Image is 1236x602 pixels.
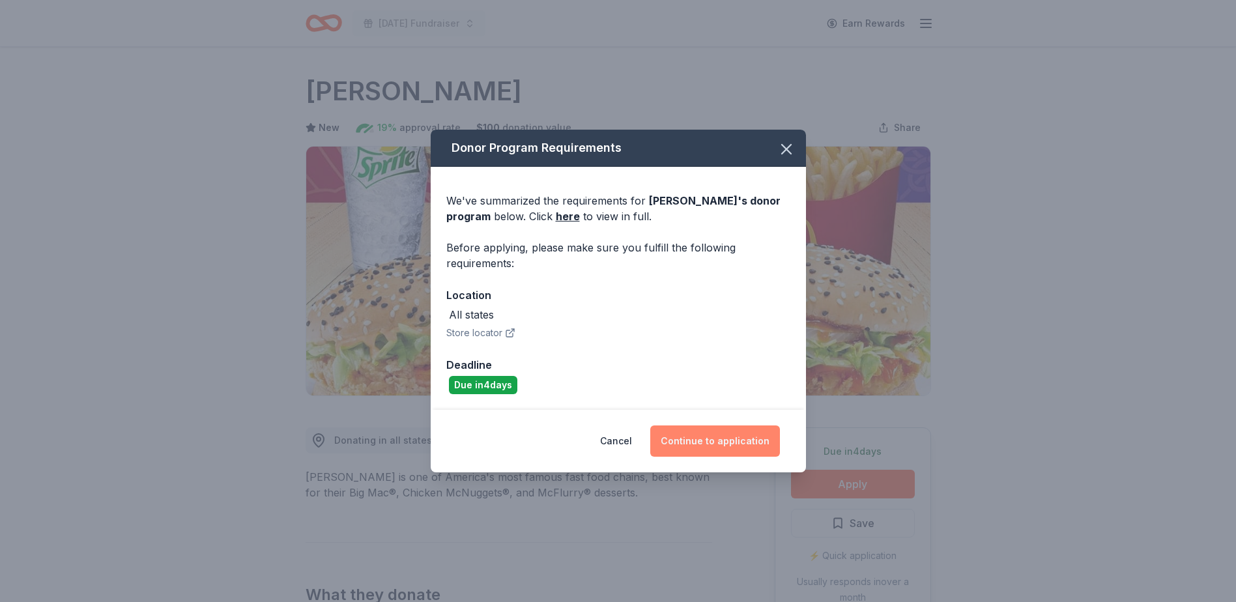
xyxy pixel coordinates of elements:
div: Deadline [446,356,790,373]
button: Cancel [600,425,632,457]
div: Donor Program Requirements [431,130,806,167]
div: Before applying, please make sure you fulfill the following requirements: [446,240,790,271]
div: Due in 4 days [449,376,517,394]
div: Location [446,287,790,304]
div: We've summarized the requirements for below. Click to view in full. [446,193,790,224]
div: All states [449,307,494,322]
button: Continue to application [650,425,780,457]
a: here [556,208,580,224]
button: Store locator [446,325,515,341]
